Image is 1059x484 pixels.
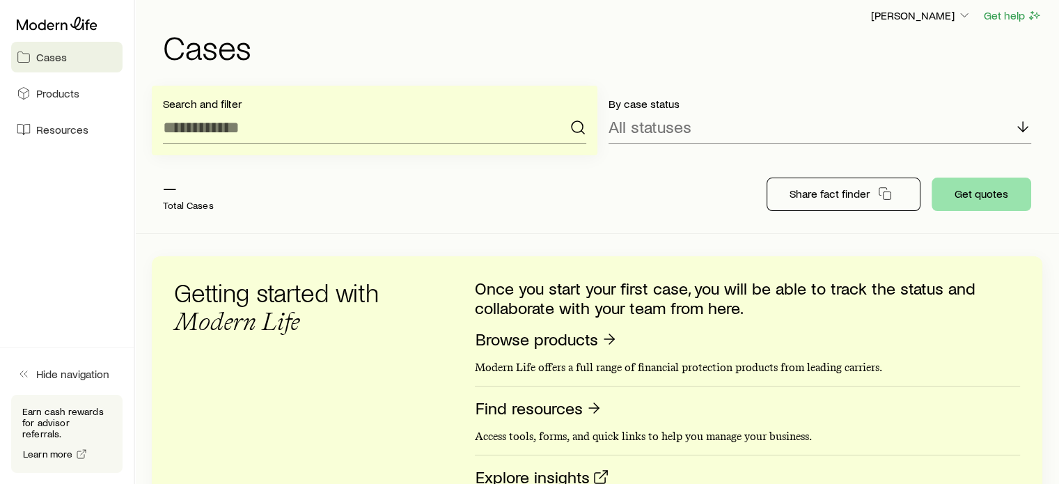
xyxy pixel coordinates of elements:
button: [PERSON_NAME] [870,8,972,24]
span: Modern Life [174,306,300,336]
a: Cases [11,42,123,72]
p: [PERSON_NAME] [871,8,971,22]
a: Find resources [475,398,603,419]
p: Share fact finder [790,187,870,201]
p: All statuses [609,117,691,136]
a: Browse products [475,329,618,350]
p: By case status [609,97,1032,111]
span: Learn more [23,449,73,459]
span: Products [36,86,79,100]
button: Share fact finder [767,178,920,211]
span: Cases [36,50,67,64]
p: Access tools, forms, and quick links to help you manage your business. [475,430,1020,444]
span: Hide navigation [36,367,109,381]
p: Modern Life offers a full range of financial protection products from leading carriers. [475,361,1020,375]
h1: Cases [163,30,1042,63]
a: Products [11,78,123,109]
p: Once you start your first case, you will be able to track the status and collaborate with your te... [475,279,1020,318]
p: Total Cases [163,200,214,211]
a: Resources [11,114,123,145]
div: Earn cash rewards for advisor referrals.Learn more [11,395,123,473]
button: Get help [983,8,1042,24]
span: Resources [36,123,88,136]
p: Earn cash rewards for advisor referrals. [22,406,111,439]
p: — [163,178,214,197]
h3: Getting started with [174,279,397,336]
button: Hide navigation [11,359,123,389]
p: Search and filter [163,97,586,111]
button: Get quotes [932,178,1031,211]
